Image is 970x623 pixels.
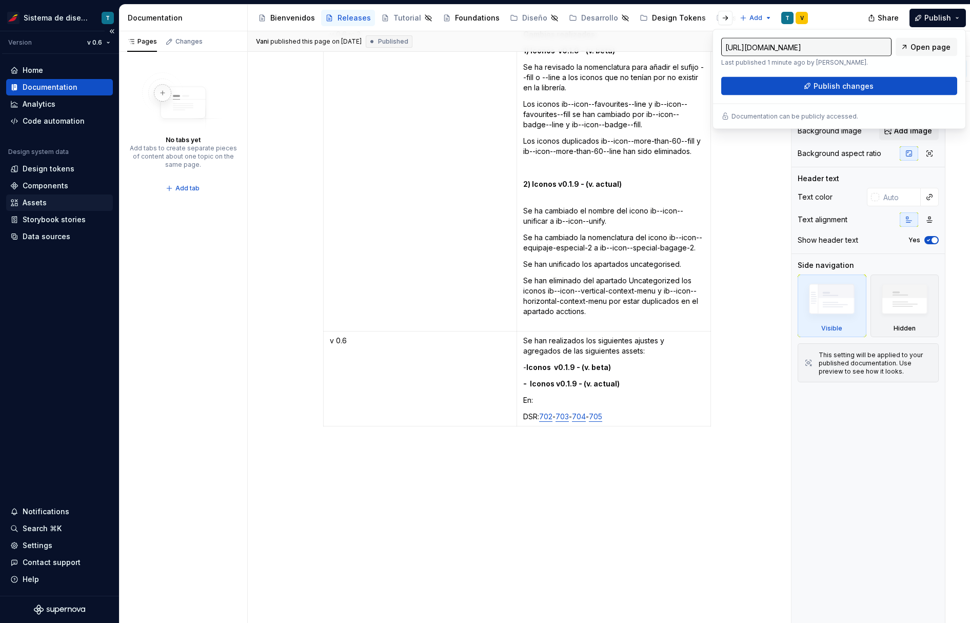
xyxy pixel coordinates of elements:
[798,192,833,202] div: Text color
[23,523,62,534] div: Search ⌘K
[589,412,602,421] a: 705
[105,24,119,38] button: Collapse sidebar
[6,520,113,537] button: Search ⌘K
[878,13,899,23] span: Share
[34,605,85,615] svg: Supernova Logo
[23,507,69,517] div: Notifications
[523,232,704,253] p: Se ha cambiado la nomenclatura del icono ib--icon--equipaje-especial-2 a ib--icon--special-bagage-2.
[814,81,874,91] span: Publish changes
[455,13,500,23] div: Foundations
[523,259,704,269] p: Se han unificado los apartados uncategorised.
[6,211,113,228] a: Storybook stories
[6,537,113,554] a: Settings
[7,12,19,24] img: 55604660-494d-44a9-beb2-692398e9940a.png
[23,82,77,92] div: Documentation
[565,10,634,26] a: Desarrollo
[523,62,704,93] p: Se ha revisado la nomenclatura para añadir el sufijo --fill o --line a los iconos que no tenían p...
[175,184,200,192] span: Add tab
[523,99,704,130] p: Los iconos ib--icon--favourites--line y ib--icon--favourites--fill se han cambiado por ib--icon--...
[526,363,611,372] strong: Iconos v0.1.9 - (v. beta)
[378,37,408,46] span: Published
[330,336,510,346] p: v 0.6
[23,65,43,75] div: Home
[894,324,916,333] div: Hidden
[6,194,113,211] a: Assets
[785,14,789,22] div: T
[863,9,905,27] button: Share
[636,10,710,26] a: Design Tokens
[24,13,89,23] div: Sistema de diseño Iberia
[896,38,957,56] a: Open page
[909,9,966,27] button: Publish
[879,122,939,140] button: Add image
[270,13,315,23] div: Bienvenidos
[6,571,113,588] button: Help
[254,8,735,28] div: Page tree
[6,554,113,571] button: Contact support
[798,148,881,159] div: Background aspect ratio
[821,324,842,333] div: Visible
[870,275,939,337] div: Hidden
[6,178,113,194] a: Components
[523,276,704,327] p: Se han eliminado del apartado Uncategorized los iconos ib--icon--vertical-context-menu y ib--icon...
[393,13,421,23] div: Tutorial
[87,38,102,47] span: v 0.6
[23,231,70,242] div: Data sources
[556,412,569,421] a: 703
[539,412,552,421] a: 702
[6,503,113,520] button: Notifications
[23,164,74,174] div: Design tokens
[908,236,920,244] label: Yes
[166,136,201,144] div: No tabs yet
[83,35,115,50] button: v 0.6
[2,7,117,29] button: Sistema de diseño IberiaT
[523,379,620,388] strong: - Iconos v0.1.9 - (v. actual)
[321,10,375,26] a: Releases
[506,10,563,26] a: Diseño
[338,13,371,23] div: Releases
[523,362,704,373] p: -
[377,10,437,26] a: Tutorial
[23,540,52,551] div: Settings
[523,336,704,356] p: Se han realizados los siguientes ajustes y agregados de las siguientes assets:
[523,206,704,226] p: Se ha cambiado el nombre del icono ib--icon--unificar a ib--icon--unify.
[256,37,269,46] span: Vani
[23,116,85,126] div: Code automation
[798,215,847,225] div: Text alignment
[175,37,203,46] div: Changes
[731,112,858,121] p: Documentation can be publicly accessed.
[523,136,704,157] p: Los iconos duplicados ib--icon--more-than-60--fill y ib--icon--more-than-60--line han sido elimin...
[23,574,39,585] div: Help
[894,126,932,136] span: Add image
[6,113,113,129] a: Code automation
[127,37,157,46] div: Pages
[254,10,319,26] a: Bienvenidos
[23,557,81,568] div: Contact support
[721,59,892,67] p: Last published 1 minute ago by [PERSON_NAME].
[8,148,69,156] div: Design system data
[128,13,243,23] div: Documentation
[270,37,362,46] div: published this page on [DATE]
[798,126,862,136] div: Background image
[106,14,110,22] div: T
[23,198,47,208] div: Assets
[652,13,706,23] div: Design Tokens
[721,77,957,95] button: Publish changes
[23,215,86,225] div: Storybook stories
[572,412,586,421] a: 704
[581,13,618,23] div: Desarrollo
[910,42,951,52] span: Open page
[23,181,68,191] div: Components
[749,14,762,22] span: Add
[879,188,921,206] input: Auto
[523,395,704,405] p: En:
[6,228,113,245] a: Data sources
[6,79,113,95] a: Documentation
[6,96,113,112] a: Analytics
[522,13,547,23] div: Diseño
[8,38,32,47] div: Version
[523,412,704,422] p: DSR: - - -
[798,260,854,270] div: Side navigation
[523,180,622,188] strong: 2) Iconos v0.1.9 - (v. actual)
